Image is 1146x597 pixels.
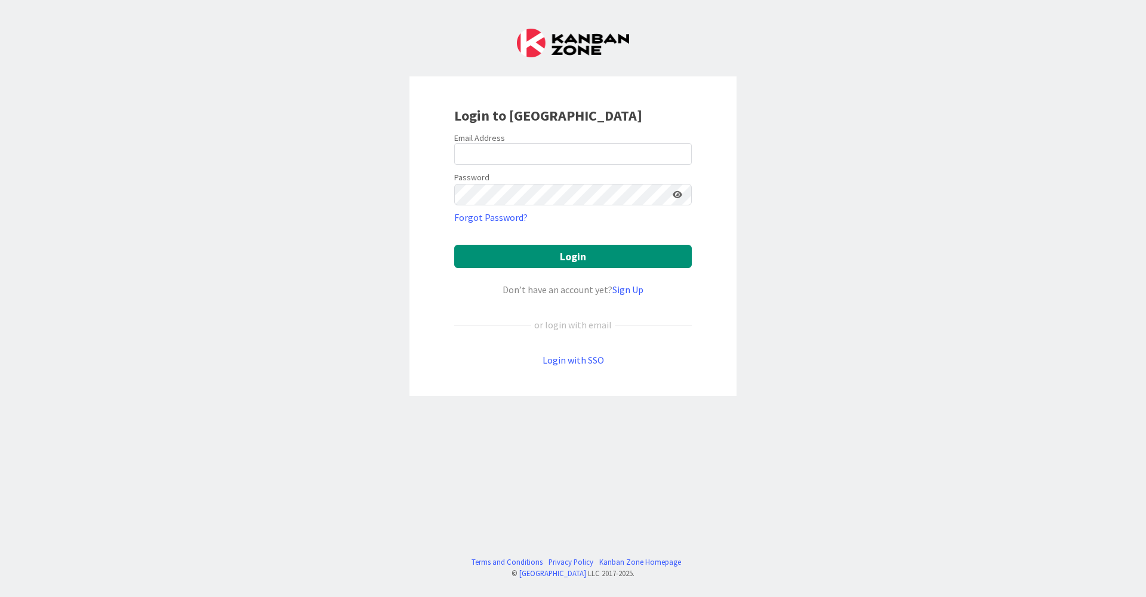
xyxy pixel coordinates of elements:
img: Kanban Zone [517,29,629,57]
a: Privacy Policy [549,556,593,568]
a: Terms and Conditions [472,556,543,568]
a: Login with SSO [543,354,604,366]
a: Sign Up [612,284,643,296]
div: © LLC 2017- 2025 . [466,568,681,579]
label: Email Address [454,133,505,143]
button: Login [454,245,692,268]
label: Password [454,171,489,184]
div: Don’t have an account yet? [454,282,692,297]
div: or login with email [531,318,615,332]
a: [GEOGRAPHIC_DATA] [519,568,586,578]
b: Login to [GEOGRAPHIC_DATA] [454,106,642,125]
a: Forgot Password? [454,210,528,224]
a: Kanban Zone Homepage [599,556,681,568]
